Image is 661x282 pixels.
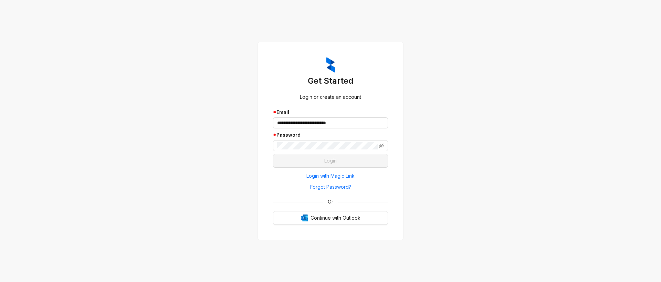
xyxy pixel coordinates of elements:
button: Login with Magic Link [273,170,388,181]
h3: Get Started [273,75,388,86]
span: Login with Magic Link [306,172,355,180]
img: ZumaIcon [326,57,335,73]
img: Outlook [301,215,308,221]
span: Continue with Outlook [311,214,360,222]
div: Email [273,108,388,116]
span: eye-invisible [379,143,384,148]
div: Login or create an account [273,93,388,101]
button: Login [273,154,388,168]
span: Forgot Password? [310,183,351,191]
span: Or [323,198,338,206]
div: Password [273,131,388,139]
button: OutlookContinue with Outlook [273,211,388,225]
button: Forgot Password? [273,181,388,192]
